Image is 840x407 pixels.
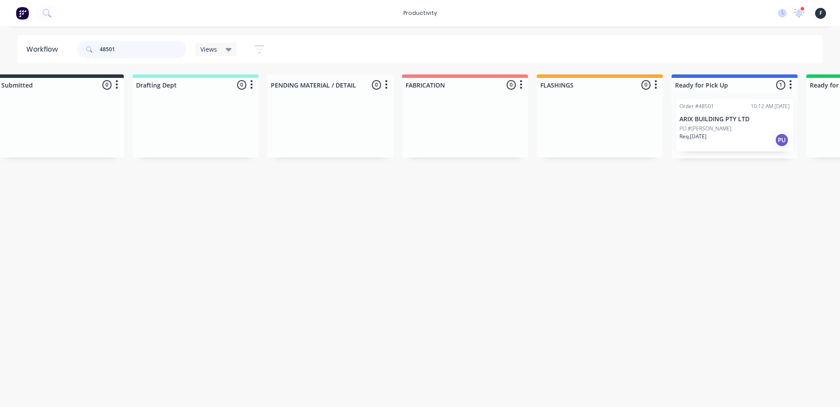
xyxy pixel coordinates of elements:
span: Views [200,45,217,54]
div: Workflow [26,44,62,55]
input: Search for orders... [100,41,186,58]
span: F [819,9,822,17]
p: PO #[PERSON_NAME] [679,125,731,133]
p: Req. [DATE] [679,133,707,140]
div: Order #48501 [679,102,714,110]
img: Factory [16,7,29,20]
div: 10:12 AM [DATE] [751,102,790,110]
div: Order #4850110:12 AM [DATE]ARIX BUILDING PTY LTDPO #[PERSON_NAME]Req.[DATE]PU [676,99,793,151]
div: PU [775,133,789,147]
div: productivity [399,7,441,20]
p: ARIX BUILDING PTY LTD [679,116,790,123]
